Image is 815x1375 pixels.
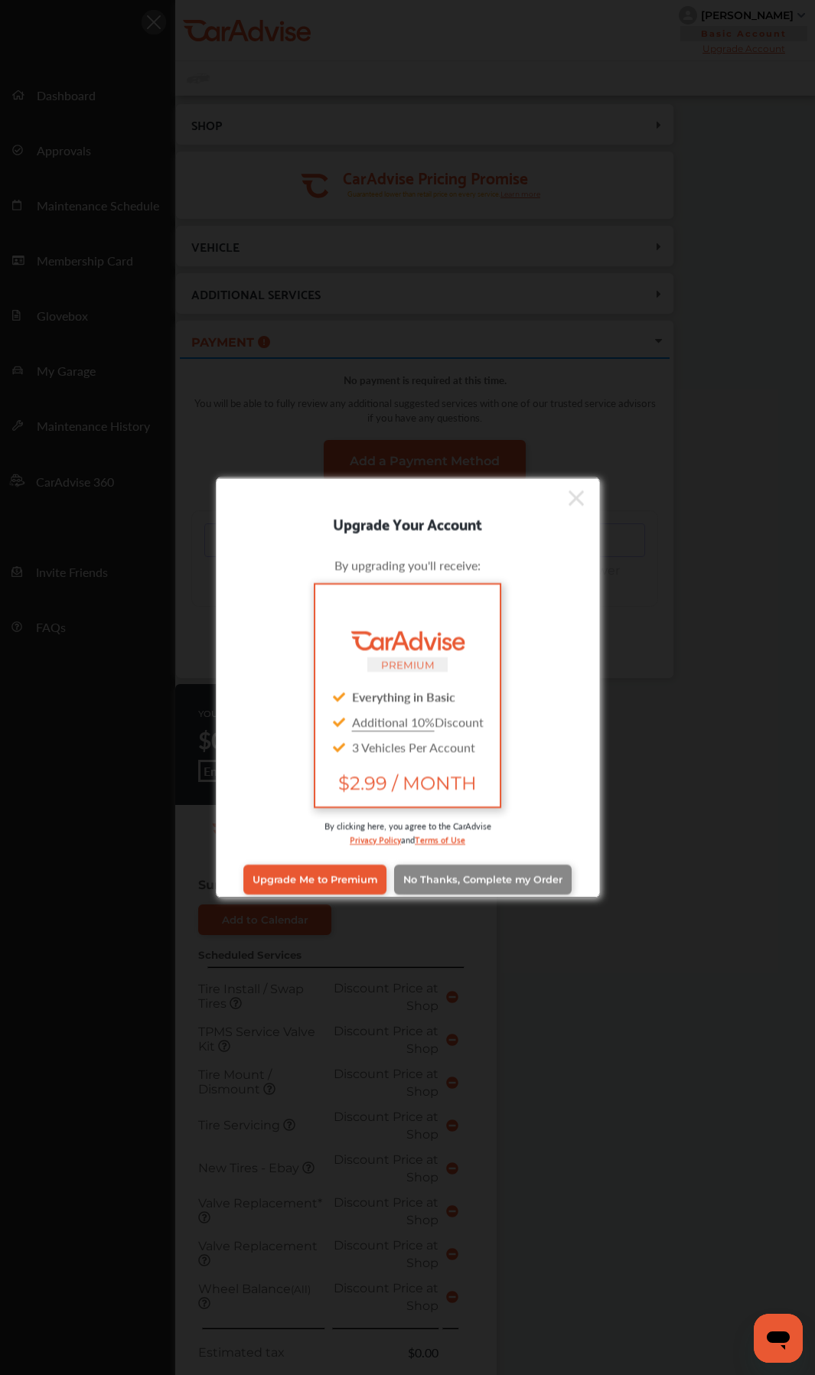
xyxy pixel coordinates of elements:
[381,658,435,670] small: PREMIUM
[403,874,562,885] span: No Thanks, Complete my Order
[352,687,455,705] strong: Everything in Basic
[253,874,377,885] span: Upgrade Me to Premium
[240,556,576,573] div: By upgrading you'll receive:
[754,1314,803,1363] iframe: Button to launch messaging window
[394,865,572,894] a: No Thanks, Complete my Order
[415,831,465,846] a: Terms of Use
[350,831,401,846] a: Privacy Policy
[328,771,487,793] span: $2.99 / MONTH
[240,819,576,861] div: By clicking here, you agree to the CarAdvise and
[328,734,487,759] div: 3 Vehicles Per Account
[352,712,484,730] span: Discount
[217,510,599,535] div: Upgrade Your Account
[352,712,435,730] u: Additional 10%
[243,865,386,894] a: Upgrade Me to Premium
